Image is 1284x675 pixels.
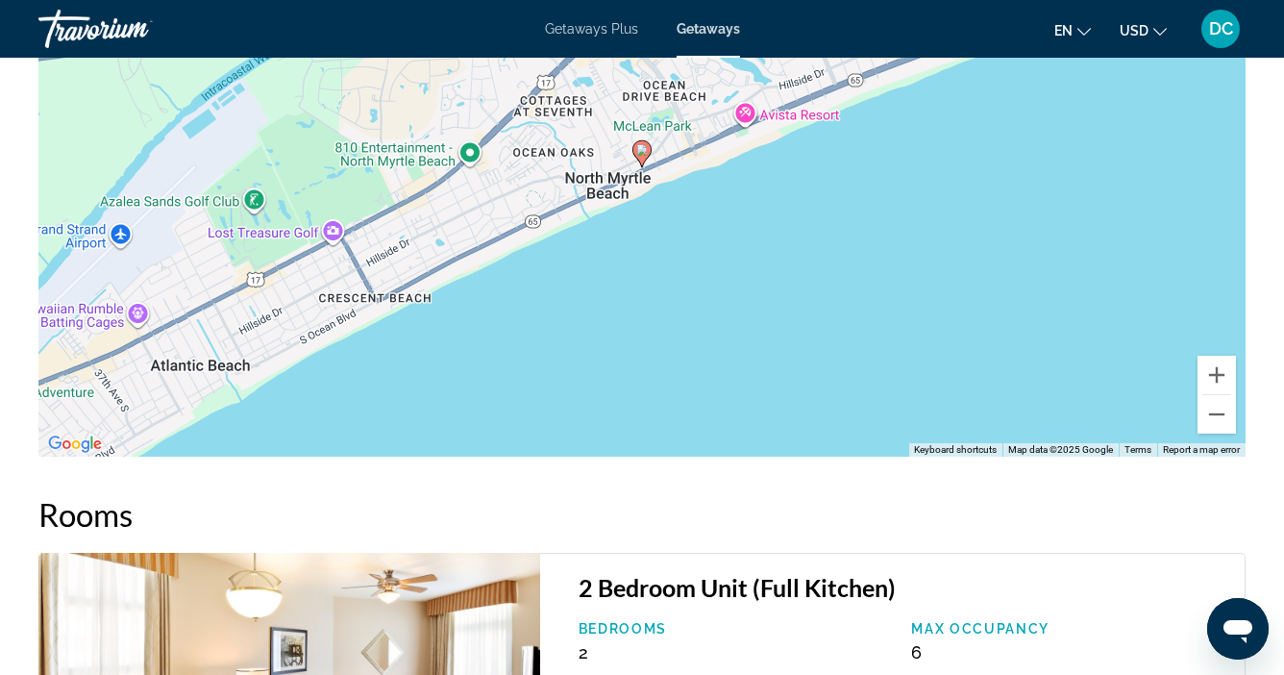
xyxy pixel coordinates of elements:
a: Open this area in Google Maps (opens a new window) [43,432,107,457]
img: Google [43,432,107,457]
span: USD [1120,23,1148,38]
a: Report a map error [1163,444,1240,455]
button: User Menu [1196,9,1246,49]
button: Zoom in [1198,356,1236,394]
span: 6 [911,642,922,662]
span: DC [1209,19,1233,38]
a: Travorium [38,4,231,54]
a: Getaways [677,21,740,37]
span: 2 [579,642,588,662]
a: Getaways Plus [545,21,638,37]
h3: 2 Bedroom Unit (Full Kitchen) [579,573,1225,602]
a: Terms (opens in new tab) [1124,444,1151,455]
button: Change language [1054,16,1091,44]
span: en [1054,23,1073,38]
p: Max Occupancy [911,621,1225,637]
h2: Rooms [38,495,1246,534]
button: Change currency [1120,16,1167,44]
span: Map data ©2025 Google [1008,444,1113,455]
button: Zoom out [1198,395,1236,434]
p: Bedrooms [579,621,893,637]
iframe: Button to launch messaging window [1207,598,1269,660]
button: Keyboard shortcuts [914,443,997,457]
